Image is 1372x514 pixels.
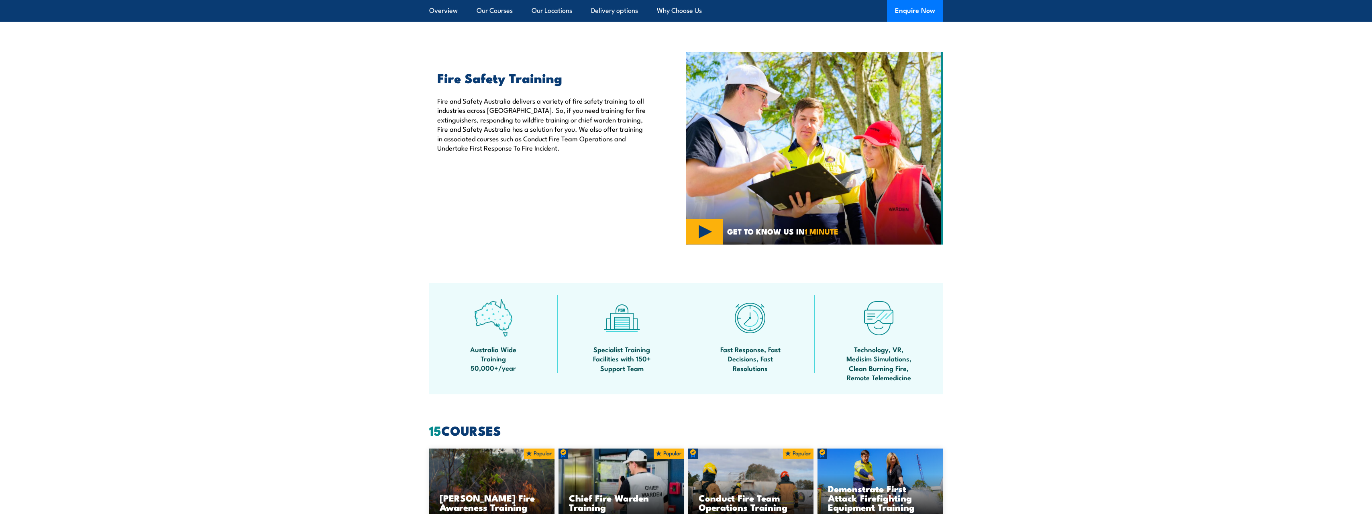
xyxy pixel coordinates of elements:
[586,345,658,373] span: Specialist Training Facilities with 150+ Support Team
[474,299,512,337] img: auswide-icon
[843,345,915,382] span: Technology, VR, Medisim Simulations, Clean Burning Fire, Remote Telemedicine
[457,345,530,373] span: Australia Wide Training 50,000+/year
[805,225,838,237] strong: 1 MINUTE
[429,424,943,436] h2: COURSES
[603,299,641,337] img: facilities-icon
[731,299,769,337] img: fast-icon
[699,493,803,512] h3: Conduct Fire Team Operations Training
[429,420,441,440] strong: 15
[727,228,838,235] span: GET TO KNOW US IN
[828,484,933,512] h3: Demonstrate First Attack Firefighting Equipment Training
[569,493,674,512] h3: Chief Fire Warden Training
[440,493,544,512] h3: [PERSON_NAME] Fire Awareness Training
[714,345,787,373] span: Fast Response, Fast Decisions, Fast Resolutions
[437,96,649,152] p: Fire and Safety Australia delivers a variety of fire safety training to all industries across [GE...
[860,299,898,337] img: tech-icon
[437,72,649,83] h2: Fire Safety Training
[686,52,943,245] img: Fire Safety Training Courses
